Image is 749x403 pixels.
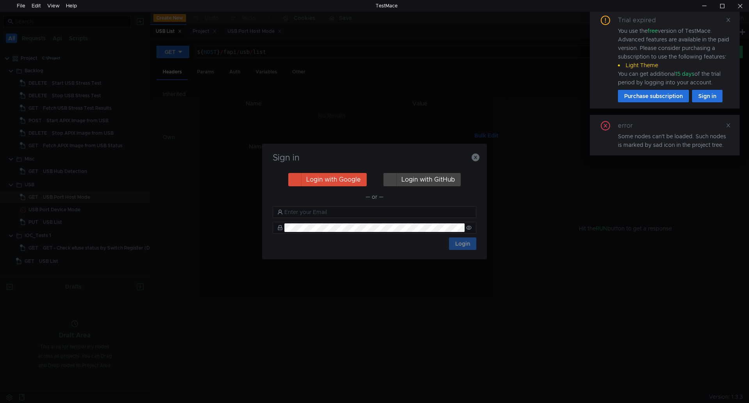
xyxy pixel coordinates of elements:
[618,16,665,25] div: Trial expired
[692,90,722,102] button: Sign in
[383,173,461,186] button: Login with GitHub
[648,27,658,34] span: free
[618,61,730,70] li: Light Theme
[618,70,730,87] div: You can get additional of the trial period by logging into your account.
[288,173,367,186] button: Login with Google
[272,153,477,162] h3: Sign in
[618,121,642,130] div: error
[675,70,694,77] span: 15 days
[273,192,476,201] div: — or —
[284,208,472,216] input: Enter your Email
[618,90,689,102] button: Purchase subscription
[618,27,730,87] div: You use the version of TestMace. Advanced features are available in the paid version. Please cons...
[618,132,730,149] div: Some nodes can't be loaded. Such nodes is marked by sad icon in the project tree.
